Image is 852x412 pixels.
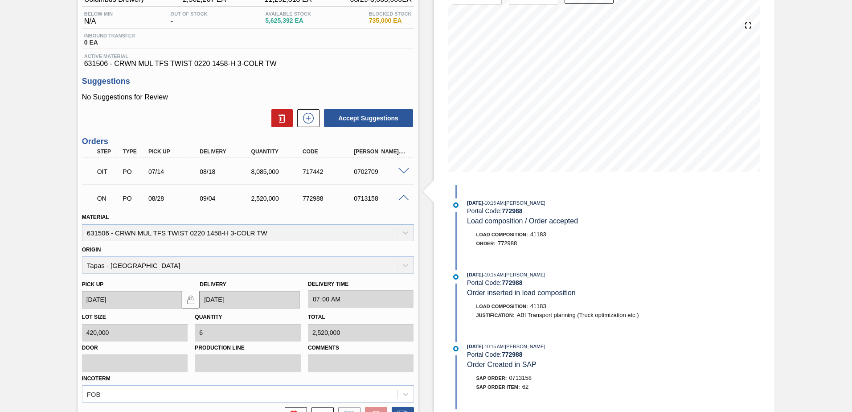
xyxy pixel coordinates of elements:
div: New suggestion [293,109,319,127]
span: - 10:15 AM [483,201,504,206]
span: [DATE] [467,272,483,277]
label: Delivery Time [308,278,414,291]
img: locked [185,294,196,305]
button: locked [182,291,200,309]
span: Below Min [84,11,113,16]
div: Step [95,148,122,155]
label: Origin [82,247,101,253]
label: Delivery [200,281,226,288]
div: Portal Code: [467,279,679,286]
div: Purchase order [120,168,147,175]
span: Available Stock [265,11,311,16]
div: Delivery [197,148,255,155]
strong: 772988 [502,351,523,358]
button: Accept Suggestions [324,109,413,127]
label: Pick up [82,281,104,288]
span: Load composition / Order accepted [467,217,578,225]
div: Type [120,148,147,155]
img: atual [453,274,459,280]
div: Quantity [249,148,307,155]
label: Production Line [195,342,301,354]
div: [PERSON_NAME]. ID [352,148,409,155]
label: Door [82,342,188,354]
span: : [PERSON_NAME] [504,272,545,277]
div: 2,520,000 [249,195,307,202]
label: Comments [308,342,414,354]
span: 0 EA [84,39,135,46]
span: Active Material [84,54,412,59]
label: Total [308,314,325,320]
div: FOB [87,390,101,398]
span: Load Composition : [476,232,528,237]
div: Delete Suggestions [267,109,293,127]
span: Load Composition : [476,304,528,309]
div: Order in transit [95,162,122,181]
span: Justification: [476,313,515,318]
div: Negotiating Order [95,189,122,208]
div: 0702709 [352,168,409,175]
div: Purchase order [120,195,147,202]
div: 08/28/2025 [146,195,204,202]
img: atual [453,202,459,208]
span: : [PERSON_NAME] [504,200,545,206]
div: 717442 [300,168,358,175]
span: SAP Order: [476,375,507,381]
div: 09/04/2025 [197,195,255,202]
span: Order : [476,241,496,246]
div: 772988 [300,195,358,202]
div: Portal Code: [467,351,679,358]
p: OIT [97,168,119,175]
h3: Orders [82,137,414,146]
span: ABI Transport planning (Truck optimization etc.) [516,312,639,318]
div: Portal Code: [467,207,679,214]
label: Incoterm [82,375,111,382]
span: 5,625,392 EA [265,17,311,24]
span: 631506 - CRWN MUL TFS TWIST 0220 1458-H 3-COLR TW [84,60,412,68]
span: - 10:15 AM [483,272,504,277]
span: [DATE] [467,200,483,206]
div: N/A [82,11,115,25]
span: : [PERSON_NAME] [504,344,545,349]
div: 07/14/2025 [146,168,204,175]
img: atual [453,346,459,351]
label: Quantity [195,314,222,320]
span: 735,000 EA [369,17,412,24]
span: 41183 [530,231,546,238]
span: Out Of Stock [171,11,208,16]
span: 41183 [530,303,546,309]
span: Order Created in SAP [467,361,537,368]
strong: 772988 [502,207,523,214]
p: ON [97,195,119,202]
input: mm/dd/yyyy [200,291,300,309]
p: No Suggestions for Review [82,93,414,101]
div: 08/18/2025 [197,168,255,175]
span: 0713158 [509,375,532,381]
input: mm/dd/yyyy [82,291,182,309]
div: Code [300,148,358,155]
strong: 772988 [502,279,523,286]
label: Lot size [82,314,106,320]
div: - [168,11,210,25]
div: 0713158 [352,195,409,202]
div: Accept Suggestions [319,108,414,128]
div: 8,085,000 [249,168,307,175]
span: - 10:15 AM [483,344,504,349]
div: Pick up [146,148,204,155]
label: Material [82,214,109,220]
span: Order inserted in load composition [467,289,576,297]
span: [DATE] [467,344,483,349]
span: Inbound Transfer [84,33,135,38]
h3: Suggestions [82,77,414,86]
span: 62 [522,383,528,390]
span: 772988 [498,240,517,247]
span: SAP Order Item: [476,384,520,390]
span: Blocked Stock [369,11,412,16]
